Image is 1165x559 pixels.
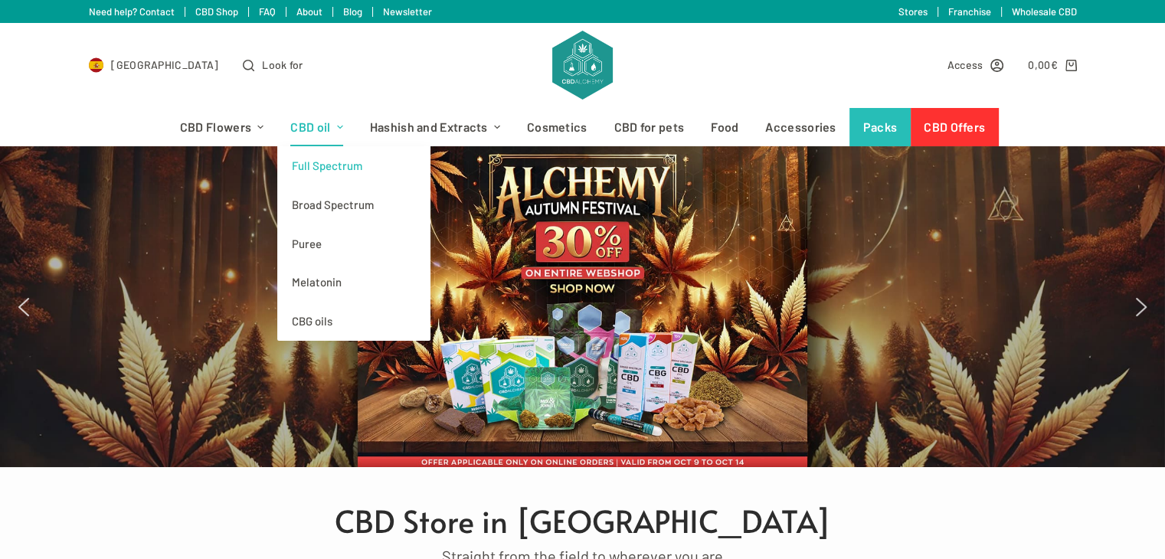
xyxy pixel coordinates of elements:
[527,119,587,134] font: Cosmetics
[292,314,332,328] font: CBG oils
[898,5,928,18] a: Stores
[383,5,432,18] a: Newsletter
[292,275,342,289] font: Melatonin
[1129,295,1154,319] img: next arrow
[259,5,276,18] a: FAQ
[1012,5,1077,18] a: Wholesale CBD
[292,198,374,211] font: Broad Spectrum
[370,119,488,134] font: Hashish and Extracts
[89,5,175,18] a: Need help? Contact
[243,56,303,74] button: Open search form
[195,5,238,18] a: CBD Shop
[1028,58,1058,71] bdi: 0,00
[948,5,991,18] a: Franchise
[262,58,303,71] font: Look for
[863,119,898,134] font: Packs
[89,56,219,74] a: Select Country
[292,159,362,172] font: Full Spectrum
[711,119,738,134] font: Food
[292,237,322,250] font: Puree
[11,295,36,319] img: previous arrow
[947,58,983,71] font: Access
[765,119,836,134] font: Accessories
[290,119,330,134] font: CBD oil
[1050,58,1057,71] span: €
[1028,56,1076,74] a: Shopping cart
[343,5,362,18] a: Blog
[296,5,322,18] a: About
[924,119,985,134] font: CBD Offers
[614,119,685,134] font: CBD for pets
[335,499,831,541] font: CBD Store in [GEOGRAPHIC_DATA]
[552,31,612,100] img: CBD Alchemy
[89,57,104,73] img: ES Flag
[947,56,1004,74] a: Access
[166,108,998,146] nav: Header menu
[180,119,251,134] font: CBD Flowers
[111,58,218,71] font: [GEOGRAPHIC_DATA]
